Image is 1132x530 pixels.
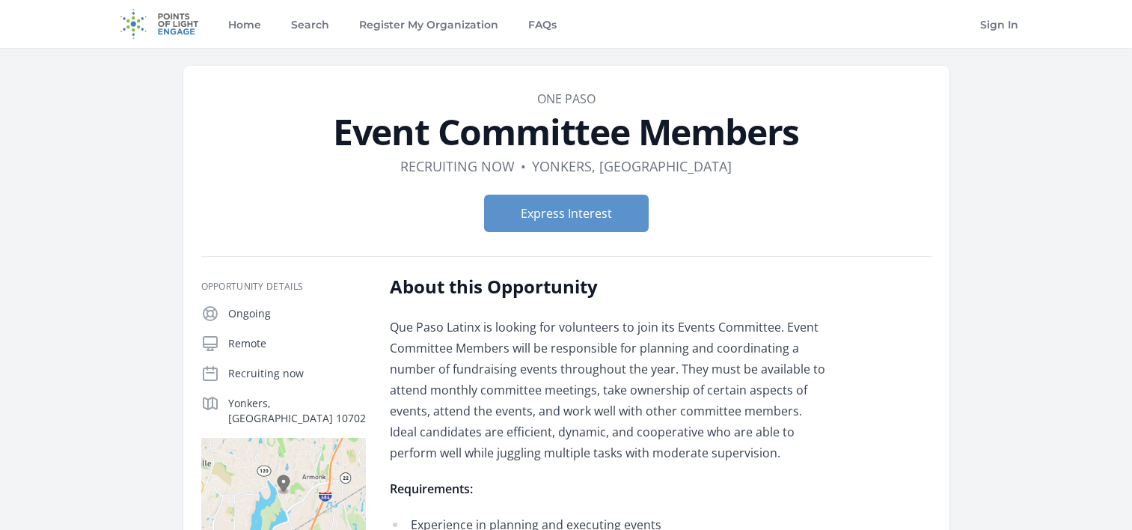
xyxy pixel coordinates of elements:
strong: Requirements: [390,481,473,497]
div: • [521,156,526,177]
p: Remote [228,336,366,351]
dd: Yonkers, [GEOGRAPHIC_DATA] [532,156,732,177]
p: Recruiting now [228,366,366,381]
h3: Opportunity Details [201,281,366,293]
h1: Event Committee Members [201,114,931,150]
h2: About this Opportunity [390,275,827,299]
button: Express Interest [484,195,649,232]
p: Que Paso Latinx is looking for volunteers to join its Events Committee. Event Committee Members w... [390,317,827,463]
p: Yonkers, [GEOGRAPHIC_DATA] 10702 [228,396,366,426]
p: Ongoing [228,306,366,321]
a: One Paso [537,91,596,107]
dd: Recruiting now [400,156,515,177]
